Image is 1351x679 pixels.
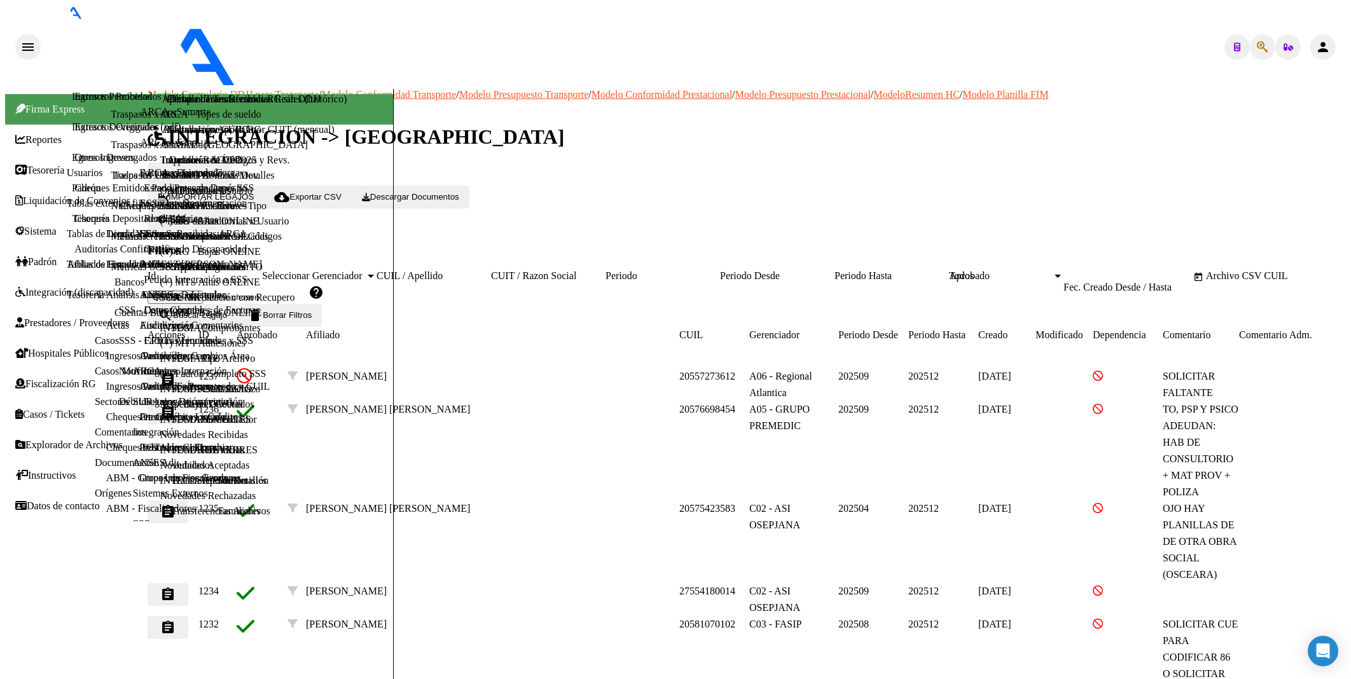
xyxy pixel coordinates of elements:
[978,586,1011,596] span: [DATE]
[141,106,211,117] a: ARCA - Sumarte
[133,366,161,376] a: ARCA
[749,329,800,340] span: Gerenciador
[679,503,735,514] span: 20575423583
[106,289,177,300] a: Análisis Empresa
[749,503,800,530] span: C02 - ASI OSEPJANA
[362,192,459,202] span: Descargar Documentos
[978,329,1008,340] span: Creado
[15,256,57,268] a: Padrón
[15,378,96,390] span: Fiscalización RG
[306,500,679,517] div: [PERSON_NAME] [PERSON_NAME]
[838,329,898,340] span: Periodo Desde
[15,104,85,114] span: Firma Express
[1206,270,1288,281] span: Archivo CSV CUIL
[978,619,1011,629] span: [DATE]
[67,228,165,239] a: Tablas de Liquidaciones
[949,270,974,281] span: Todos
[679,329,703,340] span: CUIL
[133,396,153,407] a: SUR
[106,320,129,331] a: Actas
[679,371,735,381] span: 20557273612
[908,404,939,415] span: 202512
[15,470,76,481] a: Instructivos
[160,154,290,166] a: Traspasos Res. 01/2025 y Revs.
[749,619,801,629] span: C03 - FASIP
[838,327,908,343] datatable-header-cell: Periodo Desde
[20,39,36,55] mat-icon: menu
[352,186,469,209] button: Descargar Documentos
[160,109,261,120] a: ARCA - Topes de sueldo
[838,503,869,514] span: 202504
[679,404,735,415] span: 20576698454
[1308,636,1338,666] div: Open Intercom Messenger
[1112,270,1174,282] input: End date
[15,287,134,298] a: Integración (discapacidad)
[978,404,1011,415] span: [DATE]
[838,586,869,596] span: 202509
[749,404,810,431] span: A05 - GRUPO PREMEDIC
[95,335,119,346] a: Casos
[1093,327,1163,343] datatable-header-cell: Dependencia
[978,371,1011,381] span: [DATE]
[1163,329,1211,340] span: Comentario
[160,277,260,288] a: (+) MT - Altas ONLINE
[1063,270,1102,282] input: Start date
[679,327,749,343] datatable-header-cell: CUIL
[1036,329,1083,340] span: Modificado
[160,307,262,319] a: (+) MT - Bajas ONLINE
[160,429,248,441] a: Novedades Recibidas
[67,198,149,209] a: Tablas externas fijas
[106,259,191,270] a: Listado de Empresas
[908,619,939,629] span: 202512
[306,583,679,600] div: [PERSON_NAME]
[679,619,735,629] span: 20581070102
[15,500,100,512] a: Datos de contacto
[15,409,85,420] a: Casos / Tickets
[41,19,342,86] img: Logo SAAS
[679,586,735,596] span: 27554180014
[106,228,181,239] a: Deuda X Empresa
[141,137,197,147] a: ARCA - Sano
[160,338,246,349] a: (+) MT - Adhesiones
[74,121,181,132] a: Extractos Originales (pdf)
[15,439,123,451] span: Explorador de Archivos
[306,616,679,633] div: [PERSON_NAME]
[160,216,260,227] a: (+) RG - Altas ONLINE
[908,329,966,340] span: Periodo Hasta
[160,368,267,380] a: (+) Padrón Completo SSS
[74,91,184,102] a: Extractos Procesados (csv)
[342,78,386,88] span: - osepjana
[160,139,308,151] a: ANMAT - [GEOGRAPHIC_DATA]
[74,152,134,163] a: Otros Ingresos
[962,89,1048,100] a: Modelo Planilla FIM
[15,348,109,359] a: Hospitales Públicos
[15,195,130,207] a: Liquidación de Convenios
[908,586,939,596] span: 202512
[1163,327,1239,343] datatable-header-cell: Comentario
[160,460,250,471] a: Novedades Aceptadas
[15,165,64,176] span: Tesorería
[978,327,1036,343] datatable-header-cell: Creado
[160,399,243,410] a: MT - Bajas Directas
[873,89,960,100] a: ModeloResumen HC
[67,259,169,270] a: Afiliados Empadronados
[139,167,240,178] a: Facturas - Listado/Carga
[735,89,871,100] a: Modelo Presupuesto Prestacional
[749,327,838,343] datatable-header-cell: Gerenciador
[67,167,103,178] a: Usuarios
[1036,327,1093,343] datatable-header-cell: Modificado
[15,134,62,146] span: Reportes
[15,226,57,237] a: Sistema
[1163,404,1238,497] span: TO, PSP Y PSICO ADEUDAN: HAB DE CONSULTORIO + MAT PROV + POLIZA
[95,366,176,376] a: Casos Movimientos
[160,185,231,196] a: Opciones Diarias
[978,503,1011,514] span: [DATE]
[749,586,800,613] span: C02 - ASI OSEPJANA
